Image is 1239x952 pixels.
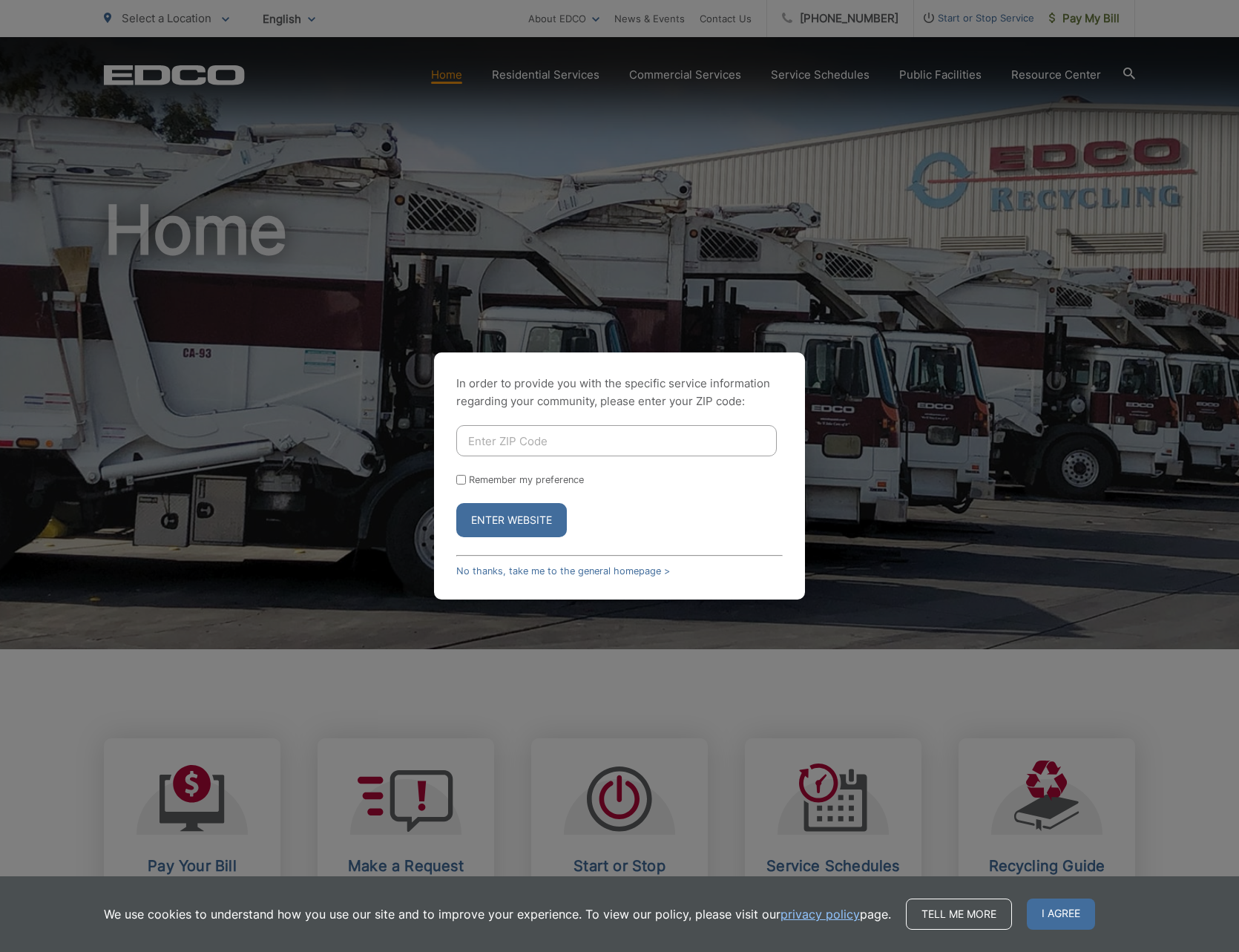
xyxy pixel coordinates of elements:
[456,425,777,456] input: Enter ZIP Code
[456,503,567,537] button: Enter Website
[1027,899,1095,930] span: I agree
[456,565,670,577] a: No thanks, take me to the general homepage >
[780,905,860,923] a: privacy policy
[456,375,783,410] p: In order to provide you with the specific service information regarding your community, please en...
[104,905,891,923] p: We use cookies to understand how you use our site and to improve your experience. To view our pol...
[469,474,584,485] label: Remember my preference
[906,899,1012,930] a: Tell me more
